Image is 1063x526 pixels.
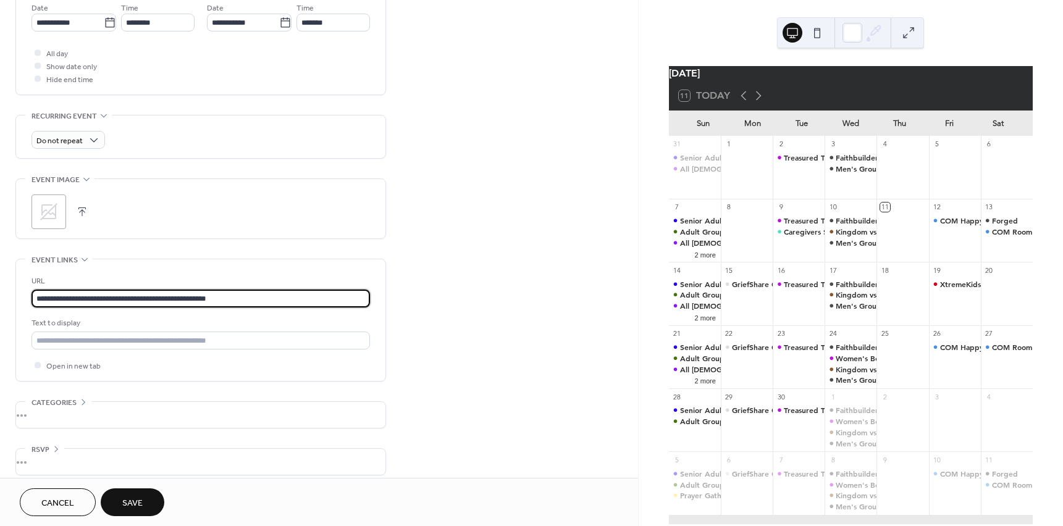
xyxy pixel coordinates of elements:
div: Kingdom vs Culture, “Living the Kingdom Way” [825,227,876,237]
div: Faithbuilders [825,342,876,353]
div: COM Room Visits [992,227,1052,237]
div: Men's Group Life [836,501,896,512]
span: Open in new tab [46,360,101,373]
div: Senior Adult Sunday School [669,152,721,163]
div: Treasured Times [784,279,841,290]
div: 2 [776,140,786,149]
div: Men's Group Life [825,438,876,449]
span: Save [122,497,143,510]
div: Senior Adult [DATE] School [680,469,775,479]
div: All [DEMOGRAPHIC_DATA] Immersion: The [DEMOGRAPHIC_DATA] [680,164,915,174]
span: Date [207,2,224,15]
div: Caregivers Support Group [784,227,877,237]
div: ••• [16,449,385,475]
div: COM Room Visits [981,480,1033,490]
div: GriefShare Group [732,469,794,479]
div: Faithbuilders [825,215,876,226]
div: COM Room Visits [992,480,1052,490]
div: Men's Group Life [825,301,876,311]
div: 29 [725,392,734,401]
div: 16 [776,265,786,275]
div: Adult Group Life [669,480,721,490]
div: Adult Group Life [669,290,721,300]
div: Sun [679,111,728,136]
div: Men's Group Life [836,438,896,449]
div: Mon [728,111,777,136]
div: Men's Group Life [836,164,896,174]
div: Senior Adult [DATE] School [680,405,775,415]
div: 10 [828,202,838,212]
div: 15 [725,265,734,275]
div: Kingdom vs Culture, “Living the Kingdom Way” [825,427,876,438]
div: Men's Group Life [825,164,876,174]
div: Senior Adult [DATE] School [680,279,775,290]
div: GriefShare Group [732,279,794,290]
span: Date [32,2,48,15]
div: Men's Group Life [825,238,876,248]
div: Faithbuilders [825,405,876,415]
button: 2 more [690,312,721,322]
div: Faithbuilders [836,342,881,353]
div: COM Room Visits [981,342,1033,353]
div: All Church Immersion: The Book of Revelation [669,164,721,174]
div: Adult Group Life [680,227,739,237]
span: Hide end time [46,73,93,86]
span: Cancel [41,497,74,510]
div: Women's Book Study [836,480,910,490]
div: 7 [776,455,786,464]
div: Treasured Times [784,469,841,479]
div: Adult Group Life [669,416,721,427]
div: 31 [673,140,682,149]
div: Faithbuilders [825,279,876,290]
div: 14 [673,265,682,275]
div: Adult Group Life [680,480,739,490]
div: 1 [828,392,838,401]
div: Fri [925,111,974,136]
span: Time [296,2,314,15]
div: Forged [992,469,1018,479]
div: 5 [933,140,942,149]
div: Caregivers Support Group [773,227,825,237]
div: [DATE] [669,66,1033,81]
div: Faithbuilders [836,152,881,163]
div: Forged [981,215,1033,226]
span: Time [121,2,138,15]
div: Prayer Gathering [669,490,721,501]
div: Men's Group Life [825,501,876,512]
div: 8 [725,202,734,212]
div: 11 [985,455,994,464]
div: 21 [673,329,682,338]
div: Treasured Times [784,152,841,163]
div: GriefShare Group [732,342,794,353]
div: Faithbuilders [836,279,881,290]
div: XtremeKids Edge Event [940,279,1024,290]
div: GriefShare Group [721,469,773,479]
div: All Church Immersion: The Book of Revelation [669,364,721,375]
span: Categories [32,396,77,409]
div: All [DEMOGRAPHIC_DATA] Immersion: The [DEMOGRAPHIC_DATA] [680,364,915,375]
div: Senior Adult Sunday School [669,405,721,415]
div: 28 [673,392,682,401]
span: Event image [32,173,80,186]
div: COM Room Visits [992,342,1052,353]
div: COM Happy Hour at Linden Grove [929,342,981,353]
div: Forged [992,215,1018,226]
div: Sat [973,111,1023,136]
div: Thu [875,111,925,136]
div: 19 [933,265,942,275]
div: 3 [828,140,838,149]
div: 6 [985,140,994,149]
div: 9 [776,202,786,212]
button: Cancel [20,488,96,516]
button: Save [101,488,164,516]
div: Kingdom vs Culture, “Living the Kingdom Way” [825,290,876,300]
div: Adult Group Life [680,353,739,364]
div: All Church Immersion: The Book of Revelation [669,238,721,248]
div: 9 [880,455,889,464]
div: All Church Immersion: The Book of Revelation [669,301,721,311]
div: GriefShare Group [721,342,773,353]
div: Senior Adult Sunday School [669,342,721,353]
span: RSVP [32,443,49,456]
div: COM Happy Hour at Linden Grove [929,469,981,479]
div: GriefShare Group [732,405,794,415]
